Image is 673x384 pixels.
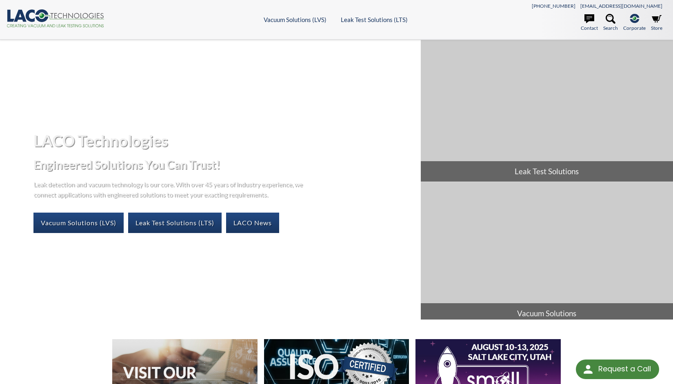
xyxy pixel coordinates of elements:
span: Vacuum Solutions [421,303,673,324]
a: Vacuum Solutions (LVS) [264,16,327,23]
a: Store [651,14,662,32]
a: Leak Test Solutions (LTS) [128,213,222,233]
span: Leak Test Solutions [421,161,673,182]
a: Vacuum Solutions (LVS) [33,213,124,233]
div: Request a Call [598,360,651,378]
a: LACO News [226,213,279,233]
a: [PHONE_NUMBER] [532,3,575,9]
h1: LACO Technologies [33,131,414,151]
a: Leak Test Solutions (LTS) [341,16,408,23]
img: round button [582,363,595,376]
a: Leak Test Solutions [421,40,673,182]
a: Contact [581,14,598,32]
a: Vacuum Solutions [421,182,673,324]
span: Corporate [623,24,646,32]
div: Request a Call [576,360,659,379]
a: [EMAIL_ADDRESS][DOMAIN_NAME] [580,3,662,9]
h2: Engineered Solutions You Can Trust! [33,157,414,172]
p: Leak detection and vacuum technology is our core. With over 45 years of industry experience, we c... [33,179,307,200]
a: Search [603,14,618,32]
